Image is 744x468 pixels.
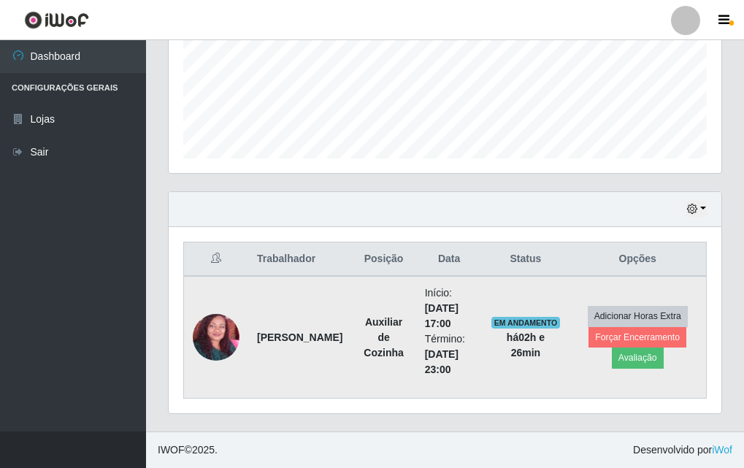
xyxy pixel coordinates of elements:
[364,316,403,358] strong: Auxiliar de Cozinha
[712,444,732,456] a: iWof
[158,442,218,458] span: © 2025 .
[425,302,459,329] time: [DATE] 17:00
[633,442,732,458] span: Desenvolvido por
[351,242,415,277] th: Posição
[588,306,688,326] button: Adicionar Horas Extra
[425,348,459,375] time: [DATE] 23:00
[158,444,185,456] span: IWOF
[248,242,351,277] th: Trabalhador
[24,11,89,29] img: CoreUI Logo
[507,331,545,358] strong: há 02 h e 26 min
[491,317,561,329] span: EM ANDAMENTO
[612,348,664,368] button: Avaliação
[482,242,569,277] th: Status
[569,242,706,277] th: Opções
[416,242,483,277] th: Data
[193,289,239,385] img: 1695958183677.jpeg
[588,327,686,348] button: Forçar Encerramento
[425,285,474,331] li: Início:
[257,331,342,343] strong: [PERSON_NAME]
[425,331,474,377] li: Término:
